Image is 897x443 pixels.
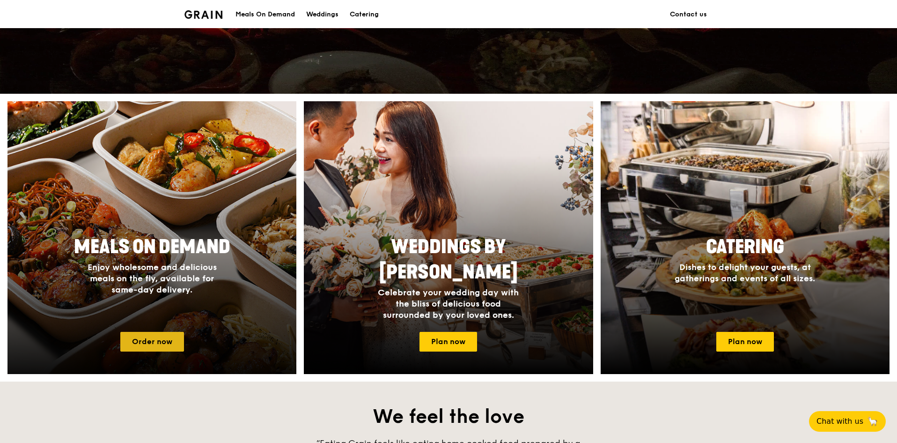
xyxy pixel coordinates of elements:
[304,101,593,374] img: weddings-card.4f3003b8.jpg
[419,332,477,352] a: Plan now
[675,262,815,284] span: Dishes to delight your guests, at gatherings and events of all sizes.
[706,236,784,258] span: Catering
[120,332,184,352] a: Order now
[601,101,890,374] a: CateringDishes to delight your guests, at gatherings and events of all sizes.Plan now
[867,416,878,427] span: 🦙
[816,416,863,427] span: Chat with us
[235,0,295,29] div: Meals On Demand
[601,101,890,374] img: catering-card.e1cfaf3e.jpg
[304,101,593,374] a: Weddings by [PERSON_NAME]Celebrate your wedding day with the bliss of delicious food surrounded b...
[74,236,230,258] span: Meals On Demand
[378,287,519,320] span: Celebrate your wedding day with the bliss of delicious food surrounded by your loved ones.
[301,0,344,29] a: Weddings
[379,236,518,284] span: Weddings by [PERSON_NAME]
[88,262,217,295] span: Enjoy wholesome and delicious meals on the fly, available for same-day delivery.
[350,0,379,29] div: Catering
[344,0,384,29] a: Catering
[7,101,296,374] a: Meals On DemandEnjoy wholesome and delicious meals on the fly, available for same-day delivery.Or...
[306,0,338,29] div: Weddings
[716,332,774,352] a: Plan now
[664,0,713,29] a: Contact us
[184,10,222,19] img: Grain
[809,411,886,432] button: Chat with us🦙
